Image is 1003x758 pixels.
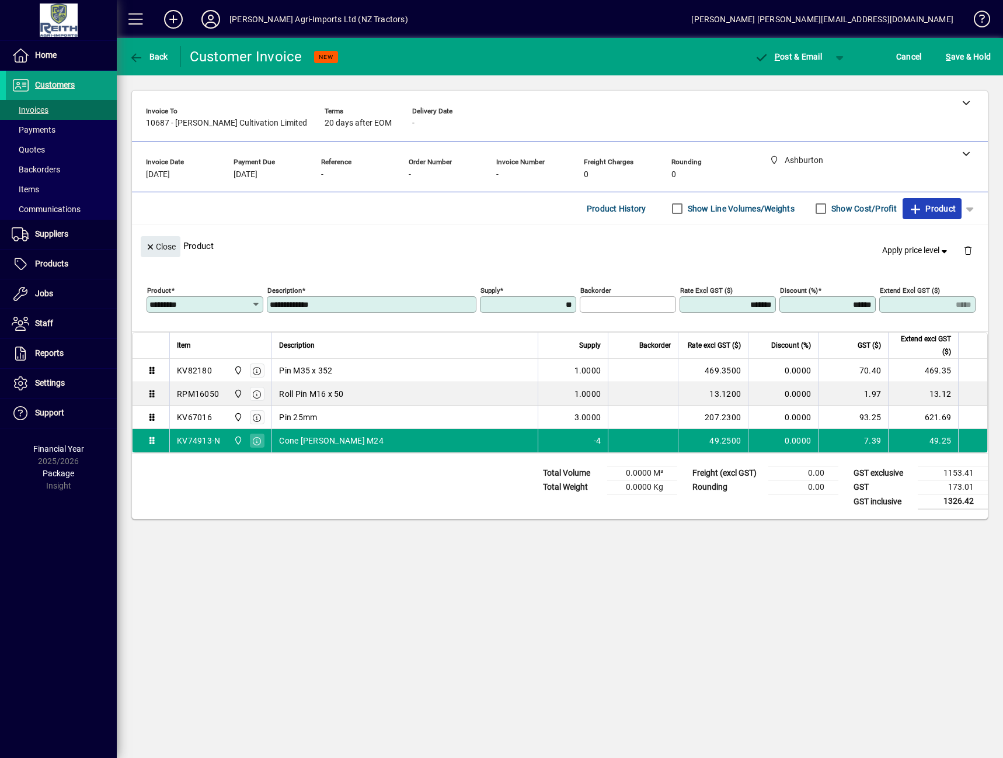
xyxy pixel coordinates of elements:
a: Knowledge Base [965,2,988,40]
button: Close [141,236,180,257]
span: Items [12,185,39,194]
td: 0.0000 Kg [607,480,677,494]
a: Jobs [6,279,117,309]
a: Staff [6,309,117,338]
span: 3.0000 [574,411,601,423]
span: Home [35,50,57,60]
td: 0.0000 M³ [607,466,677,480]
td: 0.0000 [748,406,818,429]
span: Backorders [12,165,60,174]
span: Ashburton [231,387,244,400]
span: GST ($) [858,339,881,352]
mat-label: Supply [480,286,500,295]
span: Pin M35 x 352 [279,365,332,376]
span: Ashburton [231,364,244,377]
span: S [946,52,950,61]
div: Product [132,224,988,267]
span: Communications [12,205,81,214]
span: Description [279,339,315,352]
a: Settings [6,369,117,398]
td: 1153.41 [918,466,988,480]
span: Back [129,52,168,61]
div: 469.3500 [685,365,741,376]
div: KV82180 [177,365,212,376]
app-page-header-button: Close [138,241,183,251]
span: Product [908,199,956,218]
span: Invoices [12,105,48,115]
td: 469.35 [888,359,958,382]
span: Item [177,339,191,352]
span: Product History [587,199,646,218]
td: 93.25 [818,406,888,429]
div: [PERSON_NAME] Agri-Imports Ltd (NZ Tractors) [229,10,408,29]
div: 49.2500 [685,435,741,447]
div: KV67016 [177,411,212,423]
span: Staff [35,319,53,328]
span: Financial Year [33,444,84,454]
div: KV74913-N [177,435,220,447]
td: 0.0000 [748,359,818,382]
a: Invoices [6,100,117,120]
span: Ashburton [231,434,244,447]
mat-label: Product [147,286,171,295]
span: Supply [579,339,601,352]
mat-label: Discount (%) [780,286,818,295]
a: Quotes [6,140,117,160]
td: Total Volume [537,466,607,480]
td: 49.25 [888,429,958,452]
button: Cancel [893,46,925,67]
button: Add [155,9,192,30]
td: 0.00 [768,480,838,494]
a: Reports [6,339,117,368]
span: Suppliers [35,229,68,238]
span: Cone [PERSON_NAME] M24 [279,435,384,447]
a: Suppliers [6,220,117,249]
a: Payments [6,120,117,140]
div: Customer Invoice [190,47,302,66]
span: Quotes [12,145,45,154]
td: GST exclusive [848,466,918,480]
a: Communications [6,199,117,219]
td: 70.40 [818,359,888,382]
td: GST [848,480,918,494]
label: Show Line Volumes/Weights [685,203,795,214]
span: P [775,52,780,61]
span: [DATE] [146,170,170,179]
td: Total Weight [537,480,607,494]
span: Backorder [639,339,671,352]
app-page-header-button: Back [117,46,181,67]
a: Backorders [6,160,117,179]
app-page-header-button: Delete [954,245,982,255]
span: Payments [12,125,55,134]
button: Product [903,198,962,219]
button: Profile [192,9,229,30]
button: Product History [582,198,651,219]
span: 0 [584,170,588,179]
span: Customers [35,80,75,89]
span: ave & Hold [946,47,991,66]
span: Cancel [896,47,922,66]
a: Home [6,41,117,70]
td: 0.0000 [748,382,818,406]
span: Roll Pin M16 x 50 [279,388,343,400]
td: 13.12 [888,382,958,406]
span: ost & Email [754,52,822,61]
span: Discount (%) [771,339,811,352]
span: 1.0000 [574,388,601,400]
a: Items [6,179,117,199]
span: 1.0000 [574,365,601,376]
td: 621.69 [888,406,958,429]
a: Products [6,250,117,279]
button: Save & Hold [943,46,994,67]
div: 207.2300 [685,411,741,423]
td: 0.00 [768,466,838,480]
span: Package [43,469,74,478]
span: Jobs [35,289,53,298]
span: Ashburton [231,411,244,424]
span: Reports [35,348,64,358]
td: 1.97 [818,382,888,406]
label: Show Cost/Profit [829,203,897,214]
span: Close [145,237,176,257]
span: -4 [594,435,601,447]
span: 0 [671,170,676,179]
